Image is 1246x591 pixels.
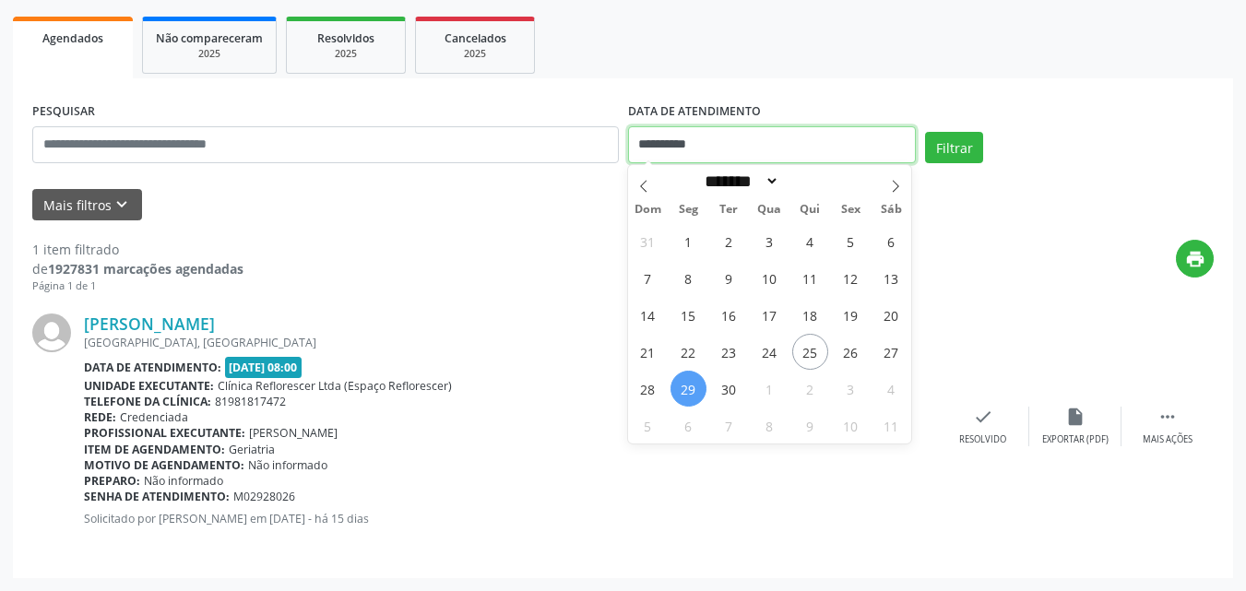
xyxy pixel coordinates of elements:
span: Setembro 9, 2025 [711,260,747,296]
span: Outubro 2, 2025 [792,371,828,407]
span: Setembro 13, 2025 [873,260,909,296]
span: Setembro 18, 2025 [792,297,828,333]
span: Agosto 31, 2025 [630,223,666,259]
span: Qua [749,204,789,216]
div: Resolvido [959,433,1006,446]
label: DATA DE ATENDIMENTO [628,98,761,126]
span: Setembro 2, 2025 [711,223,747,259]
span: Não informado [144,473,223,489]
div: 1 item filtrado [32,240,243,259]
span: Não informado [248,457,327,473]
span: Setembro 7, 2025 [630,260,666,296]
b: Profissional executante: [84,425,245,441]
div: 2025 [429,47,521,61]
input: Year [779,171,840,191]
span: Setembro 20, 2025 [873,297,909,333]
span: Setembro 15, 2025 [670,297,706,333]
span: Outubro 11, 2025 [873,408,909,443]
strong: 1927831 marcações agendadas [48,260,243,278]
span: Setembro 27, 2025 [873,334,909,370]
span: Setembro 21, 2025 [630,334,666,370]
label: PESQUISAR [32,98,95,126]
div: [GEOGRAPHIC_DATA], [GEOGRAPHIC_DATA] [84,335,937,350]
span: Setembro 14, 2025 [630,297,666,333]
i: insert_drive_file [1065,407,1086,427]
span: Setembro 10, 2025 [752,260,788,296]
span: Credenciada [120,409,188,425]
span: Sáb [871,204,911,216]
span: Setembro 5, 2025 [833,223,869,259]
span: Setembro 30, 2025 [711,371,747,407]
i: keyboard_arrow_down [112,195,132,215]
span: Setembro 17, 2025 [752,297,788,333]
b: Motivo de agendamento: [84,457,244,473]
select: Month [699,171,780,191]
span: Setembro 28, 2025 [630,371,666,407]
button: print [1176,240,1214,278]
span: Ter [708,204,749,216]
span: Setembro 23, 2025 [711,334,747,370]
span: Outubro 7, 2025 [711,408,747,443]
span: Outubro 6, 2025 [670,408,706,443]
span: M02928026 [233,489,295,504]
span: Outubro 10, 2025 [833,408,869,443]
b: Preparo: [84,473,140,489]
span: 81981817472 [215,394,286,409]
span: [PERSON_NAME] [249,425,338,441]
span: Setembro 11, 2025 [792,260,828,296]
span: Outubro 1, 2025 [752,371,788,407]
div: de [32,259,243,278]
span: Outubro 8, 2025 [752,408,788,443]
a: [PERSON_NAME] [84,313,215,334]
span: Setembro 22, 2025 [670,334,706,370]
span: Setembro 8, 2025 [670,260,706,296]
span: Setembro 4, 2025 [792,223,828,259]
span: Setembro 29, 2025 [670,371,706,407]
span: Setembro 24, 2025 [752,334,788,370]
div: 2025 [300,47,392,61]
div: Mais ações [1143,433,1193,446]
b: Data de atendimento: [84,360,221,375]
button: Mais filtroskeyboard_arrow_down [32,189,142,221]
button: Filtrar [925,132,983,163]
b: Rede: [84,409,116,425]
span: Geriatria [229,442,275,457]
span: Setembro 25, 2025 [792,334,828,370]
b: Senha de atendimento: [84,489,230,504]
i: check [973,407,993,427]
span: Setembro 6, 2025 [873,223,909,259]
i:  [1157,407,1178,427]
span: Setembro 16, 2025 [711,297,747,333]
span: Não compareceram [156,30,263,46]
span: Setembro 19, 2025 [833,297,869,333]
span: Seg [668,204,708,216]
b: Item de agendamento: [84,442,225,457]
span: Setembro 1, 2025 [670,223,706,259]
span: Outubro 9, 2025 [792,408,828,443]
span: Sex [830,204,871,216]
span: Outubro 5, 2025 [630,408,666,443]
i: print [1185,249,1205,269]
span: Outubro 3, 2025 [833,371,869,407]
span: Clínica Reflorescer Ltda (Espaço Reflorescer) [218,378,452,394]
span: Resolvidos [317,30,374,46]
span: Qui [789,204,830,216]
b: Telefone da clínica: [84,394,211,409]
span: Cancelados [445,30,506,46]
p: Solicitado por [PERSON_NAME] em [DATE] - há 15 dias [84,511,937,526]
div: 2025 [156,47,263,61]
img: img [32,313,71,352]
span: Setembro 3, 2025 [752,223,788,259]
span: Setembro 12, 2025 [833,260,869,296]
span: Setembro 26, 2025 [833,334,869,370]
span: Agendados [42,30,103,46]
div: Exportar (PDF) [1042,433,1109,446]
div: Página 1 de 1 [32,278,243,294]
span: Outubro 4, 2025 [873,371,909,407]
span: [DATE] 08:00 [225,357,303,378]
b: Unidade executante: [84,378,214,394]
span: Dom [628,204,669,216]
